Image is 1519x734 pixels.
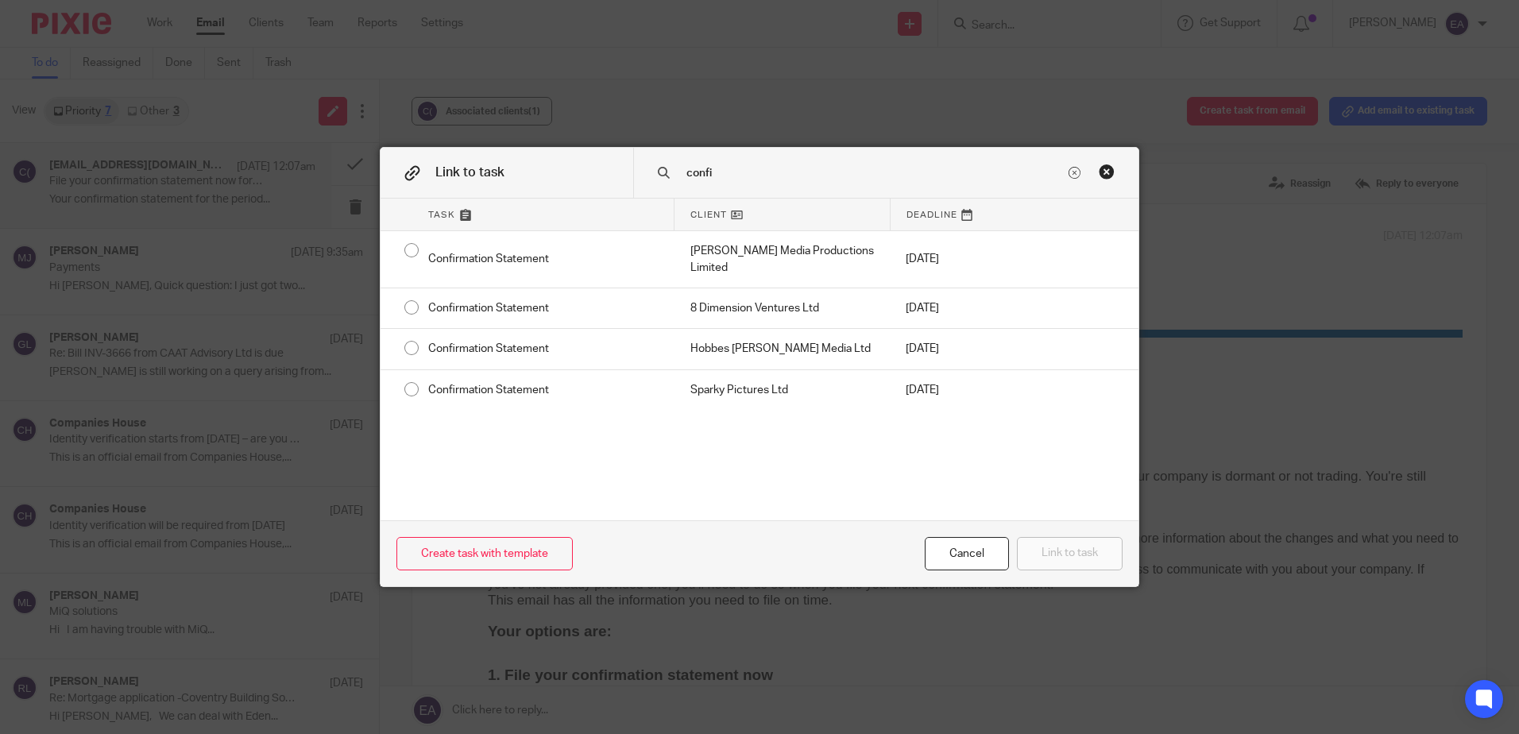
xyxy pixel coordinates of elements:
[1099,164,1115,180] div: Close this dialog window
[906,208,957,222] span: Deadline
[296,79,340,94] strong: [DATE]
[690,208,727,222] span: Client
[674,329,891,369] div: Mark as done
[674,231,891,288] div: Mark as done
[396,79,640,94] strong: CLOUD TAX ADVISORS LTD 11570264
[1017,537,1123,571] button: Link to task
[53,247,155,261] a: [DOMAIN_NAME]
[412,231,674,288] div: Confirmation Statement
[478,554,620,570] a: [DOMAIN_NAME][URL]
[412,288,674,328] div: Confirmation Statement
[116,410,258,425] a: [DOMAIN_NAME][URL]
[685,164,1065,182] input: Search task name or client...
[396,537,573,571] a: Create task with template
[435,166,504,179] span: Link to task
[925,537,1009,571] div: Close this dialog window
[890,288,1014,328] div: [DATE]
[29,4,185,25] span: Companies House
[412,370,674,410] div: Confirmation Statement
[890,231,1014,288] div: [DATE]
[890,370,1014,410] div: [DATE]
[412,329,674,369] div: Confirmation Statement
[890,329,1014,369] div: [DATE]
[158,612,817,627] strong: File your confirmation statement by [DATE] to avoid serious consequences for you and your company.
[674,288,891,328] div: Mark as done
[674,370,891,410] div: Mark as done
[428,208,455,222] span: Task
